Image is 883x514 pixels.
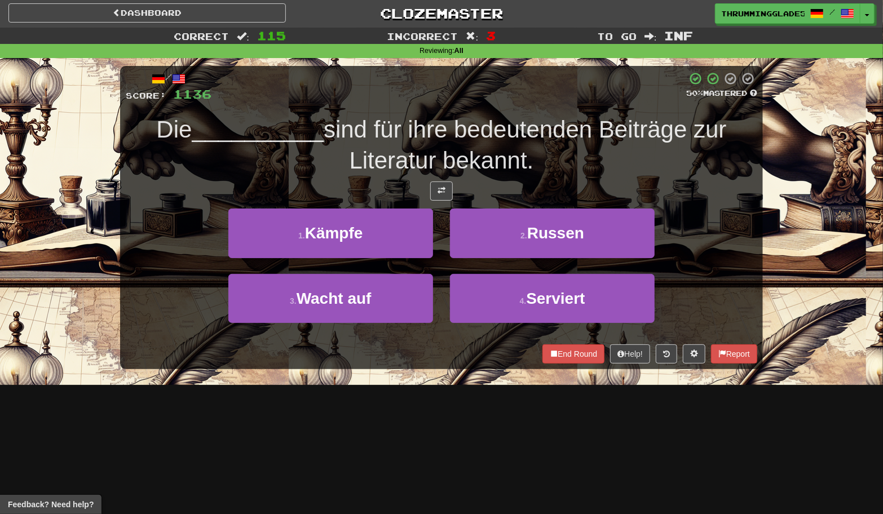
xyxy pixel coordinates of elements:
[610,344,650,364] button: Help!
[8,499,94,510] span: Open feedback widget
[297,290,372,307] span: Wacht auf
[305,224,363,242] span: Kämpfe
[665,29,694,42] span: Inf
[829,8,835,16] span: /
[324,116,726,174] span: sind für ihre bedeutenden Beiträge zur Literatur bekannt.
[430,181,453,201] button: Toggle translation (alt+t)
[298,231,305,240] small: 1 .
[542,344,604,364] button: End Round
[228,209,433,258] button: 1.Kämpfe
[126,91,166,100] span: Score:
[597,30,637,42] span: To go
[686,88,703,98] span: 50 %
[711,344,757,364] button: Report
[450,274,655,323] button: 4.Serviert
[387,30,458,42] span: Incorrect
[228,274,433,323] button: 3.Wacht auf
[257,29,286,42] span: 115
[527,224,584,242] span: Russen
[237,32,249,41] span: :
[450,209,655,258] button: 2.Russen
[192,116,324,143] span: __________
[715,3,860,24] a: ThrummingGlade572 /
[520,231,527,240] small: 2 .
[173,87,211,101] span: 1136
[721,8,805,19] span: ThrummingGlade572
[526,290,585,307] span: Serviert
[8,3,286,23] a: Dashboard
[644,32,657,41] span: :
[656,344,677,364] button: Round history (alt+y)
[686,88,757,99] div: Mastered
[174,30,229,42] span: Correct
[290,296,297,305] small: 3 .
[466,32,479,41] span: :
[520,296,527,305] small: 4 .
[126,72,211,86] div: /
[303,3,580,23] a: Clozemaster
[156,116,192,143] span: Die
[454,47,463,55] strong: All
[486,29,496,42] span: 3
